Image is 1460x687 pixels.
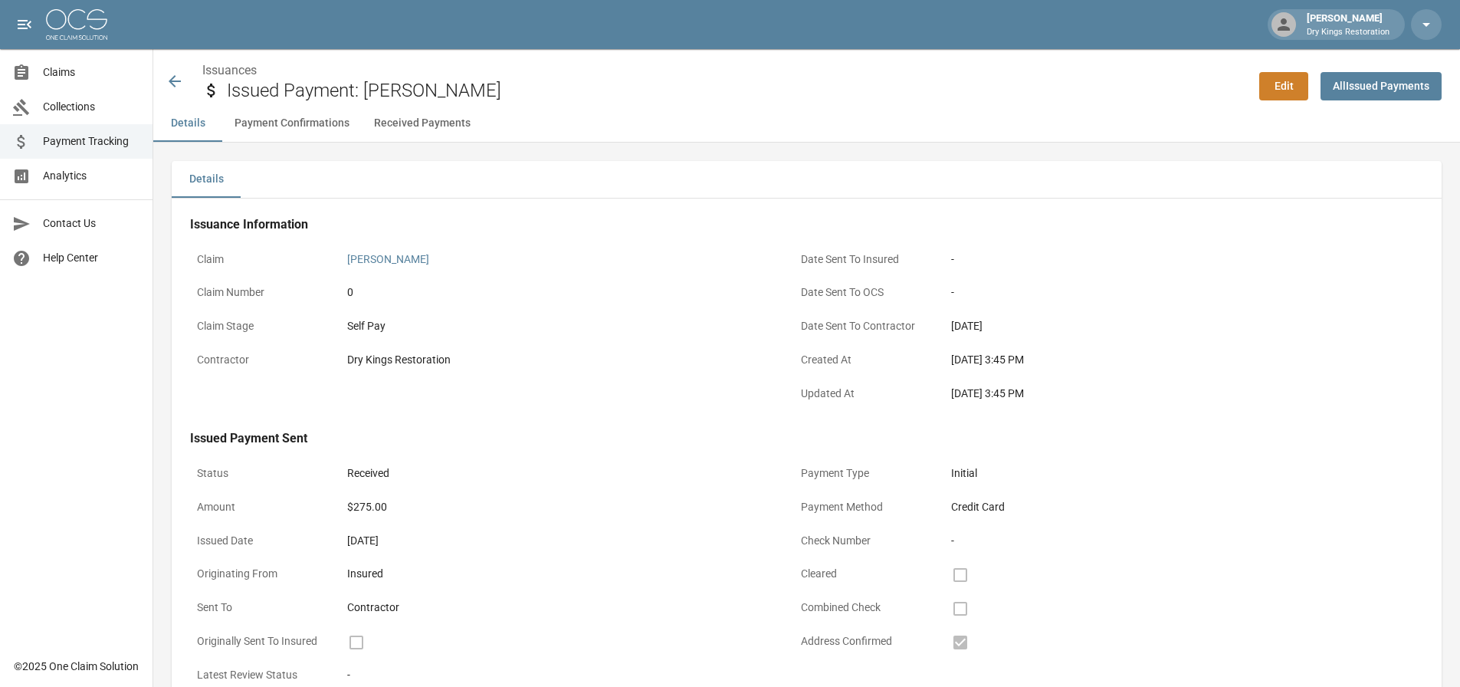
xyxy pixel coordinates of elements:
p: Address Confirmed [794,626,932,656]
div: Self Pay [347,318,769,334]
h4: Issued Payment Sent [190,431,1380,446]
button: Payment Confirmations [222,105,362,142]
p: Dry Kings Restoration [1307,26,1389,39]
div: Credit Card [951,499,1373,515]
p: Originally Sent To Insured [190,626,328,656]
nav: breadcrumb [202,61,1247,80]
div: details tabs [172,161,1442,198]
p: Date Sent To OCS [794,278,932,307]
div: [PERSON_NAME] [1301,11,1396,38]
div: Contractor [347,600,769,616]
span: Help Center [43,250,140,266]
a: AllIssued Payments [1321,72,1442,100]
div: - [347,667,769,683]
p: Sent To [190,593,328,623]
span: Payment Tracking [43,133,140,150]
a: [PERSON_NAME] [347,253,429,265]
p: Contractor [190,345,328,375]
p: Payment Type [794,459,932,488]
p: Originating From [190,559,328,589]
button: Details [172,161,241,198]
span: Claims [43,64,140,81]
p: Date Sent To Insured [794,245,932,274]
div: - [951,251,1373,268]
div: [DATE] [951,318,1373,334]
h2: Issued Payment: [PERSON_NAME] [227,80,1247,102]
div: Received [347,465,769,482]
p: Claim [190,245,328,274]
div: [DATE] 3:45 PM [951,352,1373,368]
div: anchor tabs [153,105,1460,142]
div: Dry Kings Restoration [347,352,769,368]
button: Details [153,105,222,142]
p: Updated At [794,379,932,409]
p: Issued Date [190,526,328,556]
p: Status [190,459,328,488]
button: Received Payments [362,105,483,142]
div: Initial [951,465,1373,482]
div: 0 [347,284,769,301]
div: $275.00 [347,499,769,515]
span: Analytics [43,168,140,184]
p: Combined Check [794,593,932,623]
div: [DATE] 3:45 PM [951,386,1373,402]
span: Collections [43,99,140,115]
p: Check Number [794,526,932,556]
span: Contact Us [43,215,140,232]
p: Cleared [794,559,932,589]
p: Claim Stage [190,311,328,341]
div: Insured [347,566,769,582]
p: Claim Number [190,278,328,307]
h4: Issuance Information [190,217,1380,232]
p: Date Sent To Contractor [794,311,932,341]
div: [DATE] [347,533,769,549]
p: Amount [190,492,328,522]
p: Created At [794,345,932,375]
div: - [951,533,1373,549]
div: - [951,284,1373,301]
p: Payment Method [794,492,932,522]
button: open drawer [9,9,40,40]
a: Issuances [202,63,257,77]
img: ocs-logo-white-transparent.png [46,9,107,40]
div: © 2025 One Claim Solution [14,659,139,674]
a: Edit [1259,72,1308,100]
